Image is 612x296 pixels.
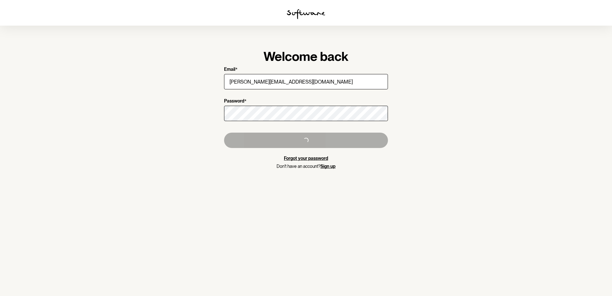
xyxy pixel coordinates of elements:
a: Forgot your password [284,156,328,161]
a: Sign up [320,164,335,169]
p: Email [224,67,235,73]
h1: Welcome back [224,49,388,64]
p: Password [224,98,244,104]
img: software logo [287,9,325,19]
p: Don't have an account? [224,164,388,169]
